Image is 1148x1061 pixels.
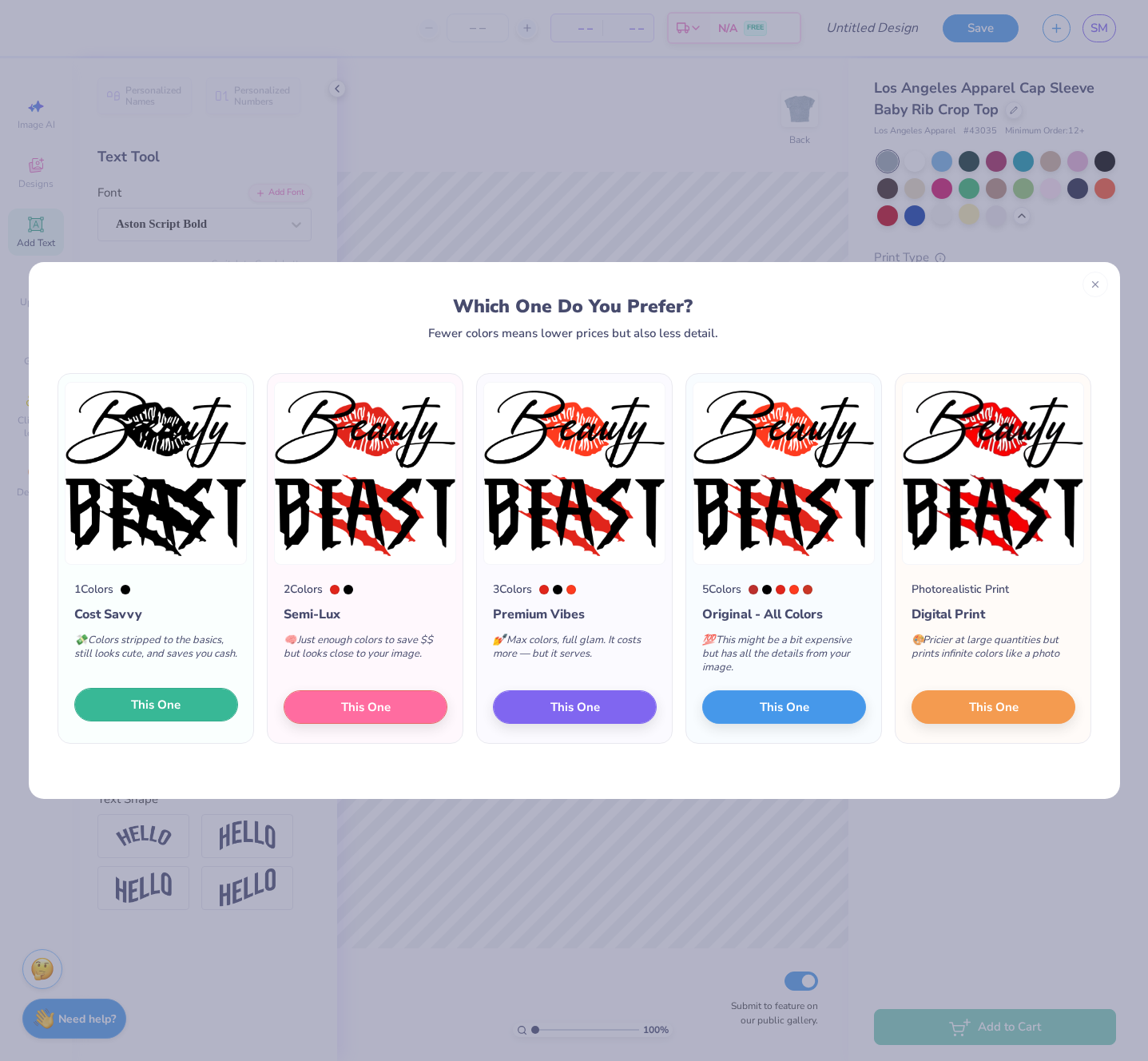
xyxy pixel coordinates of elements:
div: Colors stripped to the basics, still looks cute, and saves you cash. [74,624,238,677]
button: This One [702,690,866,724]
div: Max colors, full glam. It costs more — but it serves. [493,624,657,677]
div: 7626 C [803,585,812,594]
div: 7620 C [749,585,758,594]
div: 485 C [776,585,785,594]
span: This One [131,696,181,714]
div: Original - All Colors [702,605,866,624]
div: Black [121,585,130,594]
div: Black [762,585,772,594]
div: Pricier at large quantities but prints infinite colors like a photo [912,624,1075,677]
div: Just enough colors to save $$ but looks close to your image. [284,624,447,677]
div: 485 C [330,585,340,594]
div: Premium Vibes [493,605,657,624]
span: 💅 [493,633,506,647]
button: This One [912,690,1075,724]
div: Cost Savvy [74,605,238,624]
img: 5 color option [693,382,875,565]
span: This One [550,698,599,717]
span: 🧠 [284,633,296,647]
div: Digital Print [912,605,1075,624]
span: This One [340,698,390,717]
button: This One [284,690,447,724]
span: 💸 [74,633,87,647]
div: Photorealistic Print [912,581,1009,598]
button: This One [74,688,238,721]
span: This One [759,698,808,717]
div: Semi-Lux [284,605,447,624]
div: Black [344,585,353,594]
div: Black [553,585,562,594]
button: This One [493,690,657,724]
div: 2 Colors [284,581,323,598]
span: 💯 [702,633,715,647]
div: Fewer colors means lower prices but also less detail. [428,327,718,340]
div: This might be a bit expensive but has all the details from your image. [702,624,866,690]
img: 2 color option [274,382,456,565]
div: 485 C [539,585,549,594]
img: Photorealistic preview [902,382,1084,565]
div: 1 Colors [74,581,113,598]
span: This One [968,698,1018,717]
div: 3 Colors [493,581,532,598]
img: 1 color option [65,382,247,565]
div: Which One Do You Prefer? [72,296,1075,317]
div: Bright Red C [566,585,576,594]
div: Bright Red C [789,585,799,594]
div: 5 Colors [702,581,741,598]
img: 3 color option [483,382,665,565]
span: 🎨 [912,633,924,647]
